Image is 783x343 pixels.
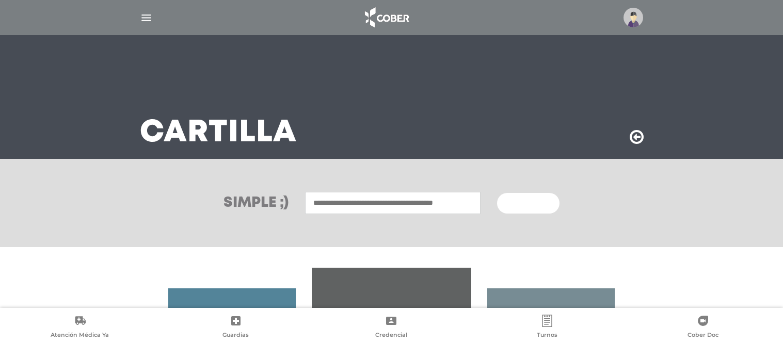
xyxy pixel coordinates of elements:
a: Atención Médica Ya [2,315,158,341]
span: Atención Médica Ya [51,331,109,340]
span: Guardias [222,331,249,340]
img: logo_cober_home-white.png [359,5,413,30]
span: Credencial [375,331,407,340]
img: Cober_menu-lines-white.svg [140,11,153,24]
h3: Cartilla [140,120,297,146]
a: Guardias [158,315,314,341]
img: profile-placeholder.svg [624,8,643,27]
h3: Simple ;) [223,196,289,210]
a: Turnos [469,315,625,341]
span: Cober Doc [688,331,718,340]
a: Cober Doc [625,315,781,341]
span: Turnos [537,331,557,340]
span: Buscar [509,200,539,207]
a: Credencial [314,315,470,341]
button: Buscar [497,193,559,214]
